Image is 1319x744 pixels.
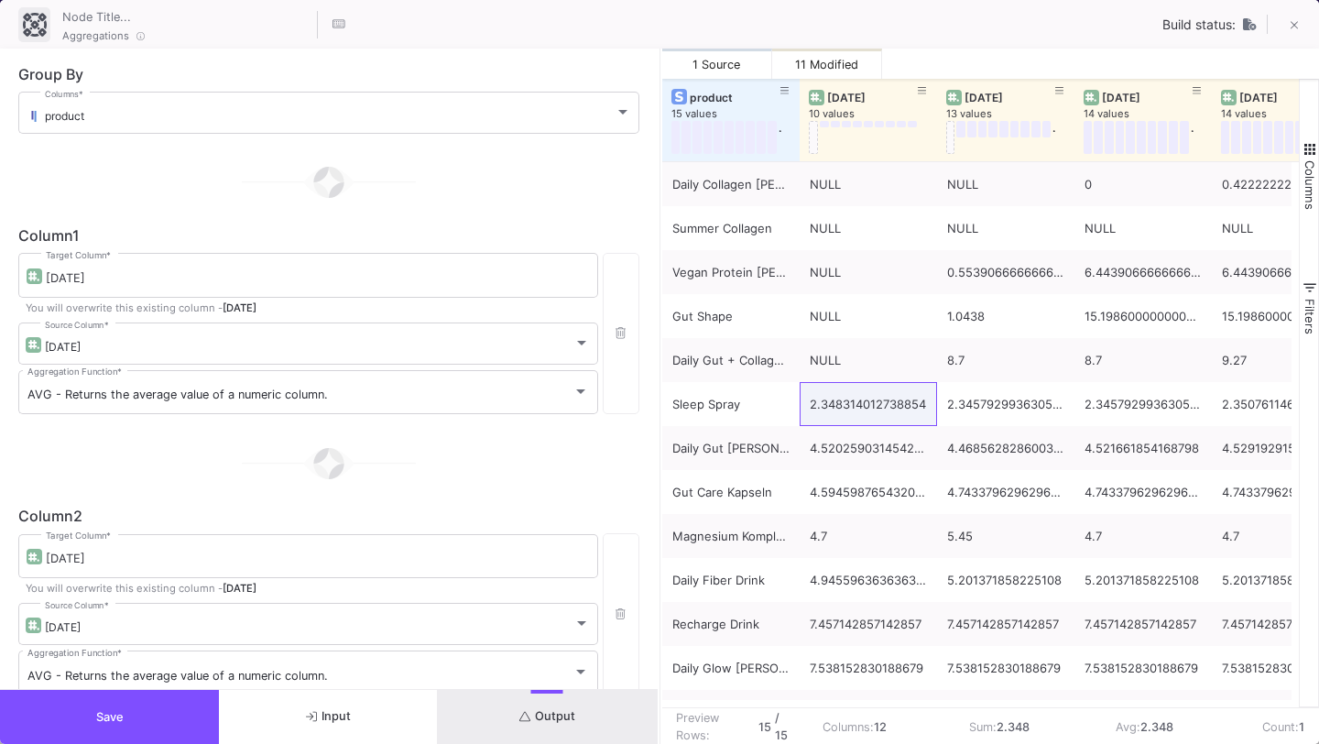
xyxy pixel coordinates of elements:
[676,709,755,744] div: Preview Rows:
[810,559,927,602] div: 4.945596363636364
[772,49,882,79] button: 11 Modified
[1162,17,1236,32] span: Build status:
[1085,647,1202,690] div: 7.538152830188679
[1085,559,1202,602] div: 5.201371858225108
[23,13,47,37] img: aggregation-ui.svg
[672,383,790,426] div: Sleep Spray
[810,427,927,470] div: 4.520259031454225
[45,340,81,354] span: [DATE]
[810,383,927,426] div: 2.348314012738854
[810,471,927,514] div: 4.594598765432099
[672,471,790,514] div: Gut Care Kapseln
[27,111,40,123] img: columns.svg
[810,339,927,382] div: NULL
[810,251,927,294] div: NULL
[219,690,438,744] button: Input
[72,226,80,245] span: 1
[672,251,790,294] div: Vegan Protein [PERSON_NAME]
[438,690,657,744] button: Output
[947,691,1064,734] div: 2.9349489795918364
[997,720,1030,734] b: 2.348
[947,559,1064,602] div: 5.201371858225108
[519,709,575,723] span: Output
[1299,720,1304,734] b: 1
[795,58,858,71] span: 11 Modified
[18,509,639,523] div: Column
[947,383,1064,426] div: 2.345792993630572
[1303,299,1317,334] span: Filters
[1085,163,1202,206] div: 0
[45,109,84,123] span: product
[947,251,1064,294] div: 0.5539066666666667
[809,107,946,121] div: 10 values
[1243,17,1257,31] img: UNTOUCHED
[947,207,1064,250] div: NULL
[58,4,314,27] input: Node Title...
[947,647,1064,690] div: 7.538152830188679
[690,91,780,104] div: product
[62,28,129,43] span: Aggregations
[947,163,1064,206] div: NULL
[671,107,809,121] div: 15 values
[779,121,781,154] div: .
[1191,121,1194,154] div: .
[1085,603,1202,646] div: 7.457142857142857
[1085,383,1202,426] div: 2.345792993630572
[672,515,790,558] div: Magnesium Komplex Kapseln
[947,427,1064,470] div: 4.468562828600378
[810,295,927,338] div: NULL
[1085,515,1202,558] div: 4.7
[1084,107,1221,121] div: 14 values
[1303,160,1317,210] span: Columns
[1085,691,1202,734] div: 7.330459183673471
[810,603,927,646] div: 7.457142857142857
[672,207,790,250] div: Summer Collagen
[1085,471,1202,514] div: 4.7433796296296284
[27,669,328,683] span: AVG - Returns the average value of a numeric column.
[1085,251,1202,294] div: 6.443906666666666
[1085,207,1202,250] div: NULL
[672,295,790,338] div: Gut Shape
[810,515,927,558] div: 4.7
[810,647,927,690] div: 7.538152830188679
[692,58,740,71] span: 1 Source
[18,65,83,83] span: Group By
[947,603,1064,646] div: 7.457142857142857
[1085,295,1202,338] div: 15.198600000000003
[18,301,598,315] p: You will overwrite this existing column -
[672,339,790,382] div: Daily Gut + Collagen [PERSON_NAME]
[672,603,790,646] div: Recharge Drink
[1102,91,1193,104] div: [DATE]
[874,720,887,734] b: 12
[965,91,1055,104] div: [DATE]
[947,515,1064,558] div: 5.45
[1052,121,1055,154] div: .
[947,471,1064,514] div: 4.7433796296296284
[810,691,927,734] div: 7.67
[662,49,772,79] button: 1 Source
[810,207,927,250] div: NULL
[1140,720,1173,734] b: 2.348
[672,427,790,470] div: Daily Gut [PERSON_NAME]
[672,691,790,734] div: Mood Kapseln
[96,710,124,724] span: Save
[946,107,1084,121] div: 13 values
[73,507,82,525] span: 2
[947,295,1064,338] div: 1.0438
[321,6,357,43] button: Hotkeys List
[672,647,790,690] div: Daily Glow [PERSON_NAME]
[223,301,256,314] span: [DATE]
[827,91,918,104] div: [DATE]
[223,582,256,595] span: [DATE]
[27,388,328,401] span: AVG - Returns the average value of a numeric column.
[306,709,351,723] span: Input
[18,581,598,596] p: You will overwrite this existing column -
[1085,339,1202,382] div: 8.7
[1085,427,1202,470] div: 4.521661854168798
[672,163,790,206] div: Daily Collagen [PERSON_NAME]
[758,718,771,736] b: 15
[775,709,795,744] b: / 15
[810,163,927,206] div: NULL
[672,559,790,602] div: Daily Fiber Drink
[45,620,81,634] span: [DATE]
